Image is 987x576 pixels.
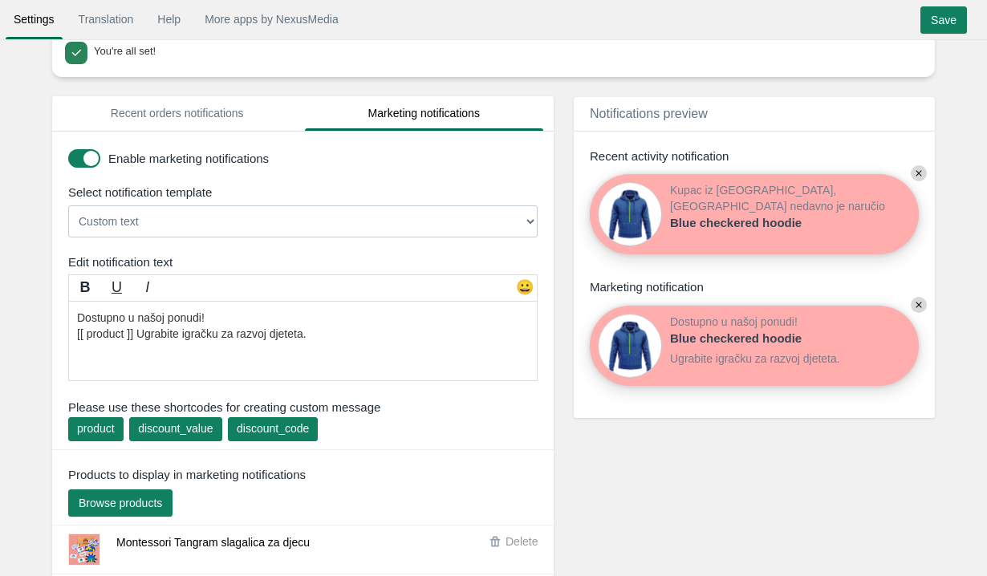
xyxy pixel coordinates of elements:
span: Browse products [79,497,162,509]
label: Enable marketing notifications [108,150,534,167]
a: Help [149,5,189,34]
div: Dostupno u našoj ponudi! Ugrabite igračku za razvoj djeteta. [670,314,840,378]
a: More apps by NexusMedia [197,5,347,34]
div: Marketing notification [590,278,919,295]
button: Delete [489,533,546,550]
div: discount_code [237,420,309,436]
a: Blue checkered hoodie [670,214,839,231]
img: 80x80_sample.jpg [598,314,662,378]
span: Delete [506,535,538,548]
div: Edit notification text [56,254,558,270]
u: U [112,279,122,295]
img: 80x80_sample.jpg [598,182,662,246]
span: Notifications preview [590,107,708,120]
span: Please use these shortcodes for creating custom message [68,399,538,416]
a: Translation [71,5,142,34]
i: I [145,279,149,295]
div: Select notification template [56,184,558,201]
div: 😀 [513,278,537,302]
a: Montessori Tangram slagalica za djecu [116,536,310,549]
div: discount_value [138,420,213,436]
span: Products to display in marketing notifications [68,466,306,483]
button: Browse products [68,489,173,517]
div: Kupac iz [GEOGRAPHIC_DATA], [GEOGRAPHIC_DATA] nedavno je naručio [670,182,895,246]
input: Save [920,6,967,34]
a: Marketing notifications [305,96,544,131]
textarea: Dostupno u našoj ponudi! [[ product ]] Ugrabite igračku za razvoj djeteta. [68,301,538,381]
div: You're all set! [94,42,917,59]
a: Settings [6,5,63,34]
b: B [80,279,91,295]
a: Blue checkered hoodie [670,330,839,347]
a: Recent orders notifications [58,96,297,131]
div: Recent activity notification [590,148,919,164]
div: product [77,420,115,436]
